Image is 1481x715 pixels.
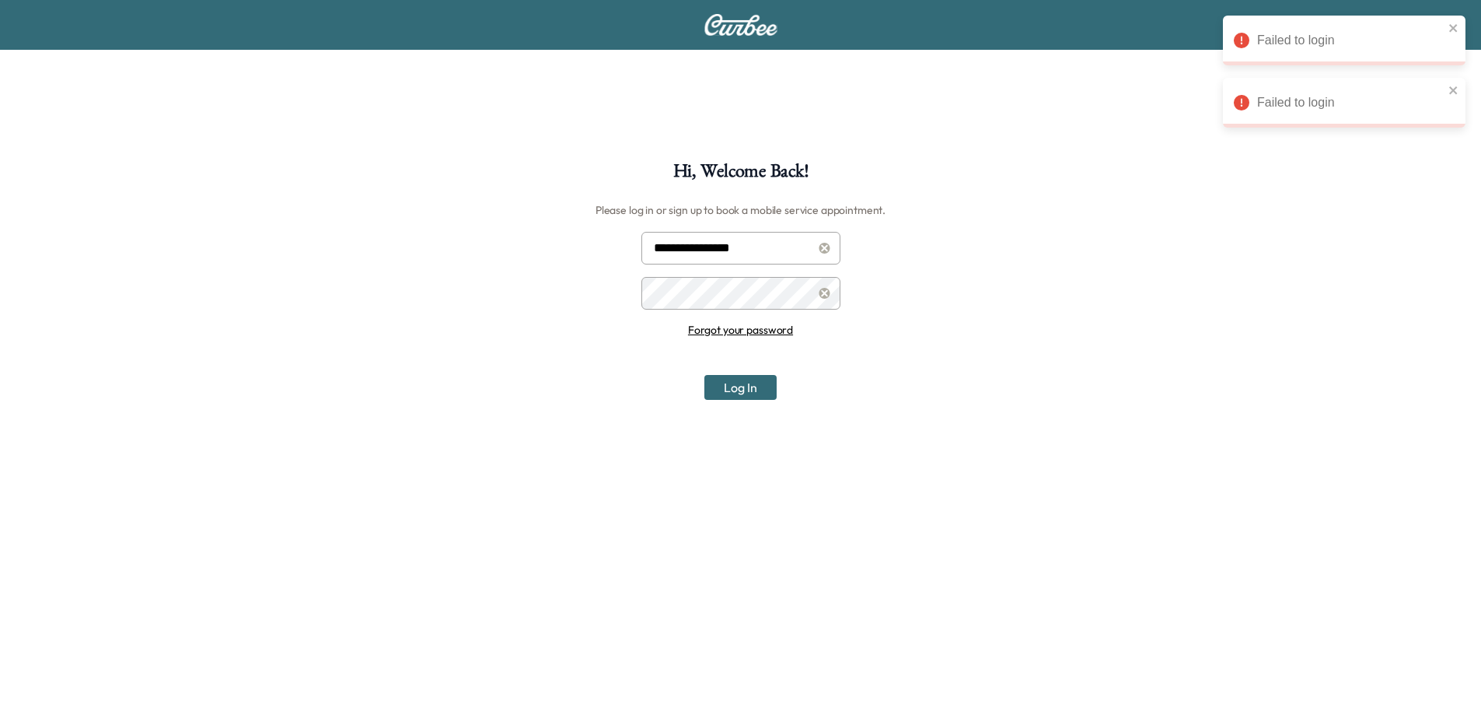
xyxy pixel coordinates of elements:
[704,14,778,36] img: Curbee Logo
[688,323,793,337] a: Forgot your password
[1448,84,1459,96] button: close
[704,375,777,400] button: Log In
[596,198,885,223] h6: Please log in or sign up to book a mobile service appointment.
[1448,22,1459,34] button: close
[1257,93,1444,112] div: Failed to login
[673,162,809,188] h1: Hi, Welcome Back!
[1257,31,1444,50] div: Failed to login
